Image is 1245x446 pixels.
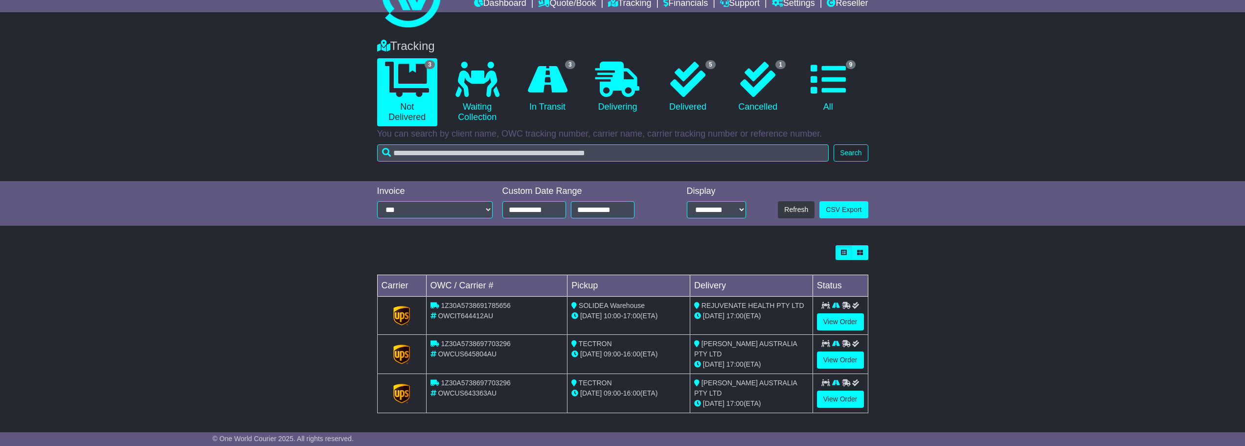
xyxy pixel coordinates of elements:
span: 17:00 [726,399,744,407]
a: Delivering [588,58,648,116]
span: [DATE] [580,389,602,397]
span: 17:00 [726,360,744,368]
span: 3 [425,60,435,69]
span: 1Z30A5738691785656 [441,302,510,309]
span: 5 [705,60,716,69]
td: Status [813,275,868,297]
a: 1 Cancelled [728,58,788,116]
span: 1 [775,60,786,69]
span: 16:00 [623,350,640,358]
span: [PERSON_NAME] AUSTRALIA PTY LTD [694,379,797,397]
button: Refresh [778,201,815,218]
div: Tracking [372,39,873,53]
span: 3 [565,60,575,69]
a: View Order [817,391,864,408]
div: (ETA) [694,399,809,409]
span: [DATE] [580,350,602,358]
span: [DATE] [703,312,724,320]
span: TECTRON [579,379,612,387]
div: (ETA) [694,311,809,321]
a: CSV Export [819,201,868,218]
span: 17:00 [726,312,744,320]
button: Search [834,144,868,162]
span: TECTRON [579,340,612,348]
div: - (ETA) [571,311,686,321]
span: [DATE] [703,360,724,368]
div: - (ETA) [571,349,686,359]
div: (ETA) [694,359,809,370]
div: Custom Date Range [502,186,659,197]
a: View Order [817,313,864,330]
a: 3 Not Delivered [377,58,437,126]
span: 1Z30A5738697703296 [441,379,510,387]
img: GetCarrierServiceLogo [393,306,410,326]
p: You can search by client name, OWC tracking number, carrier name, carrier tracking number or refe... [377,129,868,140]
span: SOLIDEA Warehouse [579,302,645,309]
a: 5 Delivered [657,58,718,116]
div: Display [687,186,746,197]
td: Carrier [377,275,426,297]
td: OWC / Carrier # [426,275,567,297]
span: [DATE] [703,399,724,407]
span: 17:00 [623,312,640,320]
div: - (ETA) [571,388,686,399]
span: © One World Courier 2025. All rights reserved. [212,435,354,443]
a: Waiting Collection [447,58,507,126]
a: 9 All [798,58,858,116]
span: OWCUS645804AU [438,350,497,358]
span: 09:00 [604,350,621,358]
div: Invoice [377,186,493,197]
span: 1Z30A5738697703296 [441,340,510,348]
a: 3 In Transit [517,58,577,116]
img: GetCarrierServiceLogo [393,345,410,364]
span: 09:00 [604,389,621,397]
span: OWCIT644412AU [438,312,493,320]
span: [PERSON_NAME] AUSTRALIA PTY LTD [694,340,797,358]
span: REJUVENATE HEALTH PTY LTD [702,302,804,309]
a: View Order [817,352,864,369]
span: 10:00 [604,312,621,320]
td: Delivery [690,275,813,297]
img: GetCarrierServiceLogo [393,384,410,403]
td: Pickup [567,275,690,297]
span: [DATE] [580,312,602,320]
span: 16:00 [623,389,640,397]
span: 9 [846,60,856,69]
span: OWCUS643363AU [438,389,497,397]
